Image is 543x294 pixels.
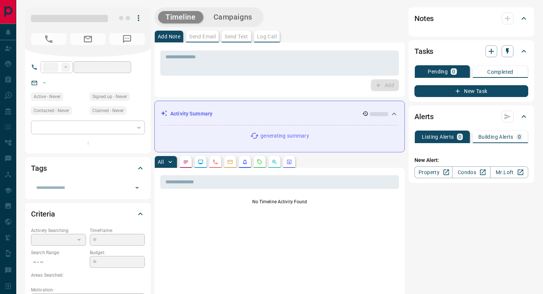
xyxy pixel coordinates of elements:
[257,159,263,165] svg: Requests
[90,249,145,256] p: Budget:
[212,159,218,165] svg: Calls
[158,11,203,23] button: Timeline
[414,45,433,57] h2: Tasks
[183,159,189,165] svg: Notes
[161,107,399,121] div: Activity Summary
[158,34,180,39] p: Add Note
[34,93,61,100] span: Active - Never
[227,159,233,165] svg: Emails
[34,107,69,114] span: Contacted - Never
[31,205,145,223] div: Criteria
[70,33,106,45] span: No Email
[31,208,55,220] h2: Criteria
[452,166,490,178] a: Condos
[90,227,145,234] p: Timeframe:
[428,69,448,74] p: Pending
[260,132,309,140] p: generating summary
[31,287,145,293] p: Motivation:
[414,10,528,27] div: Notes
[490,166,528,178] a: Mr.Loft
[242,159,248,165] svg: Listing Alerts
[31,159,145,177] div: Tags
[414,156,528,164] p: New Alert:
[109,33,145,45] span: No Number
[414,108,528,125] div: Alerts
[286,159,292,165] svg: Agent Actions
[31,33,66,45] span: No Number
[31,272,145,279] p: Areas Searched:
[198,159,204,165] svg: Lead Browsing Activity
[414,13,434,24] h2: Notes
[132,183,142,193] button: Open
[452,69,455,74] p: 0
[158,159,164,165] p: All
[414,42,528,60] div: Tasks
[170,110,212,118] p: Activity Summary
[206,11,260,23] button: Campaigns
[160,198,399,205] p: No Timeline Activity Found
[92,107,124,114] span: Claimed - Never
[414,85,528,97] button: New Task
[414,166,452,178] a: Property
[518,134,521,139] p: 0
[31,249,86,256] p: Search Range:
[487,69,513,75] p: Completed
[478,134,513,139] p: Building Alerts
[31,227,86,234] p: Actively Searching:
[414,111,434,122] h2: Alerts
[422,134,454,139] p: Listing Alerts
[43,80,46,86] a: --
[458,134,461,139] p: 0
[31,256,86,268] p: -- - --
[92,93,127,100] span: Signed up - Never
[31,162,47,174] h2: Tags
[271,159,277,165] svg: Opportunities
